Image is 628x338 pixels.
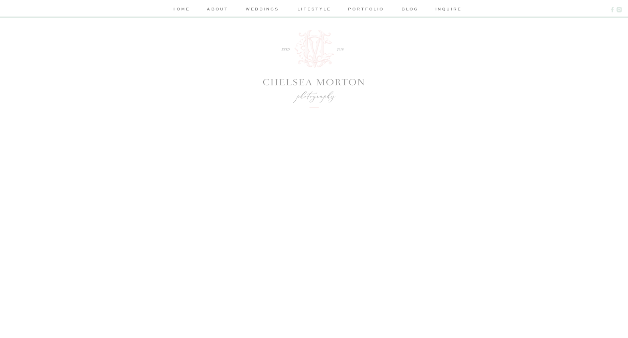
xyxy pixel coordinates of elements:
[243,6,281,14] a: weddings
[171,6,192,14] a: home
[295,6,333,14] a: lifestyle
[206,6,230,14] a: about
[435,6,458,14] a: inquire
[347,6,385,14] a: portfolio
[399,6,422,14] a: blog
